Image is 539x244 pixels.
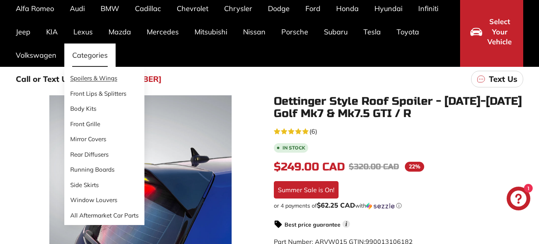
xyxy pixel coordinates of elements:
a: Lexus [66,20,101,44]
div: Summer Sale is On! [274,181,339,199]
span: (6) [309,127,317,136]
a: Volkswagen [8,44,64,67]
strong: Best price guarantee [284,221,341,228]
a: Nissan [235,20,273,44]
a: KIA [38,20,66,44]
span: 22% [405,162,424,172]
a: Subaru [316,20,356,44]
a: Mercedes [139,20,187,44]
a: Mazda [101,20,139,44]
a: Mitsubishi [187,20,235,44]
p: Text Us [489,73,517,85]
a: Side Skirts [64,178,144,193]
a: Text Us [471,71,523,87]
a: Categories [64,44,116,67]
div: or 4 payments of with [274,202,523,210]
a: Front Grille [64,117,144,132]
a: Tesla [356,20,389,44]
span: Select Your Vehicle [486,17,513,47]
a: Jeep [8,20,38,44]
a: Window Louvers [64,193,144,208]
span: $320.00 CAD [349,162,399,172]
inbox-online-store-chat: Shopify online store chat [504,187,533,212]
a: Spoilers & Wings [64,71,144,86]
a: Toyota [389,20,427,44]
a: 4.7 rating (6 votes) [274,126,523,136]
span: $62.25 CAD [317,201,355,209]
span: i [342,220,350,228]
a: Front Lips & Splitters [64,86,144,102]
img: Sezzle [366,202,395,210]
a: Rear Diffusers [64,147,144,163]
h1: Oettinger Style Roof Spoiler - [DATE]-[DATE] Golf Mk7 & Mk7.5 GTI / R [274,95,523,120]
b: In stock [283,146,305,150]
p: Call or Text Us at: [16,73,84,85]
a: Body Kits [64,101,144,117]
span: $249.00 CAD [274,160,345,174]
a: All Aftermarket Car Parts [64,208,144,223]
a: Mirror Covers [64,132,144,147]
a: Running Boards [64,162,144,178]
a: Porsche [273,20,316,44]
